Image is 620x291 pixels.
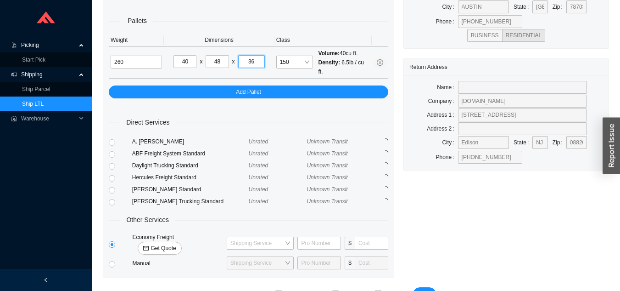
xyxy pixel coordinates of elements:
label: Address 2 [427,122,458,135]
div: [PERSON_NAME] Standard [132,185,249,194]
label: City [442,136,458,149]
th: Dimensions [164,34,274,47]
span: Unknown Transit [307,138,347,145]
div: Manual [130,259,225,268]
span: loading [382,161,390,169]
span: 150 [280,56,309,68]
span: Unrated [249,138,268,145]
input: W [206,55,229,68]
a: Ship Parcel [22,86,50,92]
span: Picking [21,38,76,52]
div: 6.5 lb / cu ft. [318,58,370,76]
span: Unrated [249,186,268,193]
label: City [442,0,458,13]
input: H [238,55,265,68]
span: Unrated [249,174,268,181]
span: Warehouse [21,111,76,126]
span: BUSINESS [471,32,499,39]
span: Pallets [121,16,153,26]
span: Unknown Transit [307,198,347,205]
span: $ [345,237,355,250]
span: Shipping [21,67,76,82]
span: loading [382,197,390,205]
button: close-circle [374,56,386,69]
div: 40 cu ft. [318,49,370,58]
div: x [232,57,235,66]
label: Phone [436,151,458,164]
div: x [200,57,202,66]
label: Zip [553,0,566,13]
span: loading [382,185,390,193]
div: Hercules Freight Standard [132,173,249,182]
label: Company [428,95,458,108]
a: Start Pick [22,57,45,63]
label: Name [437,81,458,94]
a: Ship LTL [22,101,44,107]
div: ABF Freight System Standard [132,149,249,158]
span: Unrated [249,162,268,169]
th: Class [274,34,372,47]
span: left [43,277,49,283]
div: Economy Freight [130,233,225,255]
span: Unknown Transit [307,150,347,157]
span: Unrated [249,150,268,157]
span: loading [382,149,390,157]
input: Cost [355,257,388,269]
button: mailGet Quote [138,242,181,255]
label: Phone [436,15,458,28]
th: Weight [109,34,164,47]
button: Add Pallet [109,86,388,98]
span: Direct Services [120,117,176,128]
input: Pro Number [297,237,341,250]
div: Daylight Trucking Standard [132,161,249,170]
span: $ [345,257,355,269]
div: A. [PERSON_NAME] [132,137,249,146]
span: RESIDENTIAL [506,32,542,39]
span: loading [382,137,390,145]
span: Other Services [120,215,175,225]
span: Unknown Transit [307,174,347,181]
span: Density: [318,59,340,66]
span: Unknown Transit [307,162,347,169]
div: Return Address [409,58,603,75]
input: L [173,55,196,68]
label: State [514,0,532,13]
label: Address 1 [427,108,458,121]
span: Unknown Transit [307,186,347,193]
label: State [514,136,532,149]
span: Volume: [318,50,340,57]
input: Cost [355,237,388,250]
span: Unrated [249,198,268,205]
span: Get Quote [151,244,176,253]
input: Pro Number [297,257,341,269]
label: Zip [553,136,566,149]
span: loading [382,173,390,181]
span: mail [143,245,149,252]
span: Add Pallet [236,87,261,97]
div: [PERSON_NAME] Trucking Standard [132,197,249,206]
